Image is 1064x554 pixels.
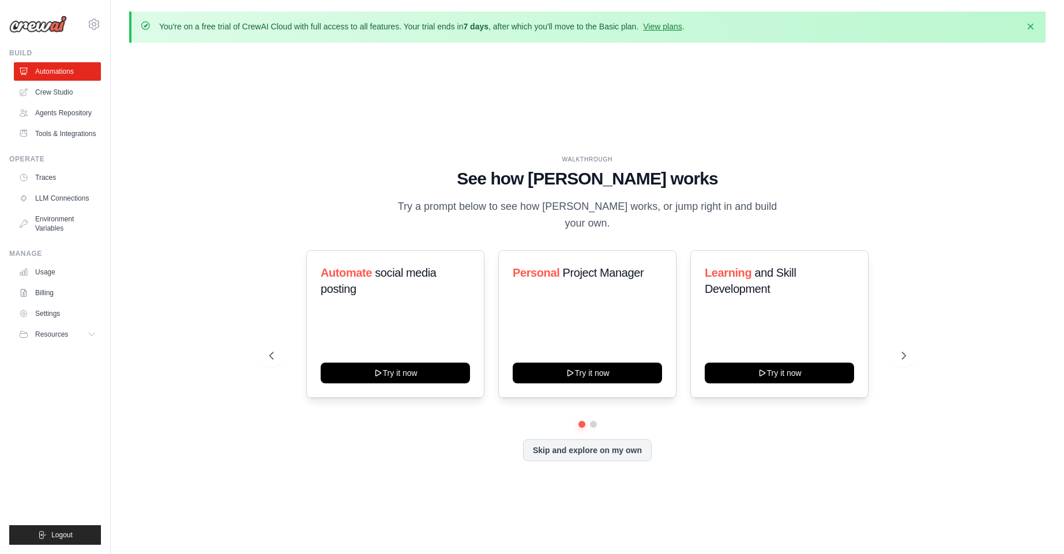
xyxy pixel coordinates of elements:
button: Resources [14,325,101,344]
p: Try a prompt below to see how [PERSON_NAME] works, or jump right in and build your own. [394,198,781,232]
a: Usage [14,263,101,281]
span: Logout [51,530,73,540]
img: Logo [9,16,67,33]
div: Operate [9,154,101,164]
a: Crew Studio [14,83,101,101]
button: Try it now [321,363,470,383]
a: Agents Repository [14,104,101,122]
a: LLM Connections [14,189,101,208]
p: You're on a free trial of CrewAI Cloud with full access to all features. Your trial ends in , aft... [159,21,685,32]
span: Resources [35,330,68,339]
div: Build [9,48,101,58]
button: Try it now [513,363,662,383]
a: Automations [14,62,101,81]
div: WALKTHROUGH [269,155,906,164]
h1: See how [PERSON_NAME] works [269,168,906,189]
a: View plans [643,22,682,31]
span: social media posting [321,266,437,295]
span: Automate [321,266,372,279]
iframe: Chat Widget [1006,499,1064,554]
a: Environment Variables [14,210,101,238]
button: Try it now [705,363,854,383]
a: Settings [14,304,101,323]
a: Tools & Integrations [14,125,101,143]
a: Billing [14,284,101,302]
button: Logout [9,525,101,545]
button: Skip and explore on my own [523,439,652,461]
strong: 7 days [463,22,488,31]
div: Manage [9,249,101,258]
span: Learning [705,266,751,279]
span: Personal [513,266,559,279]
a: Traces [14,168,101,187]
span: Project Manager [562,266,644,279]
